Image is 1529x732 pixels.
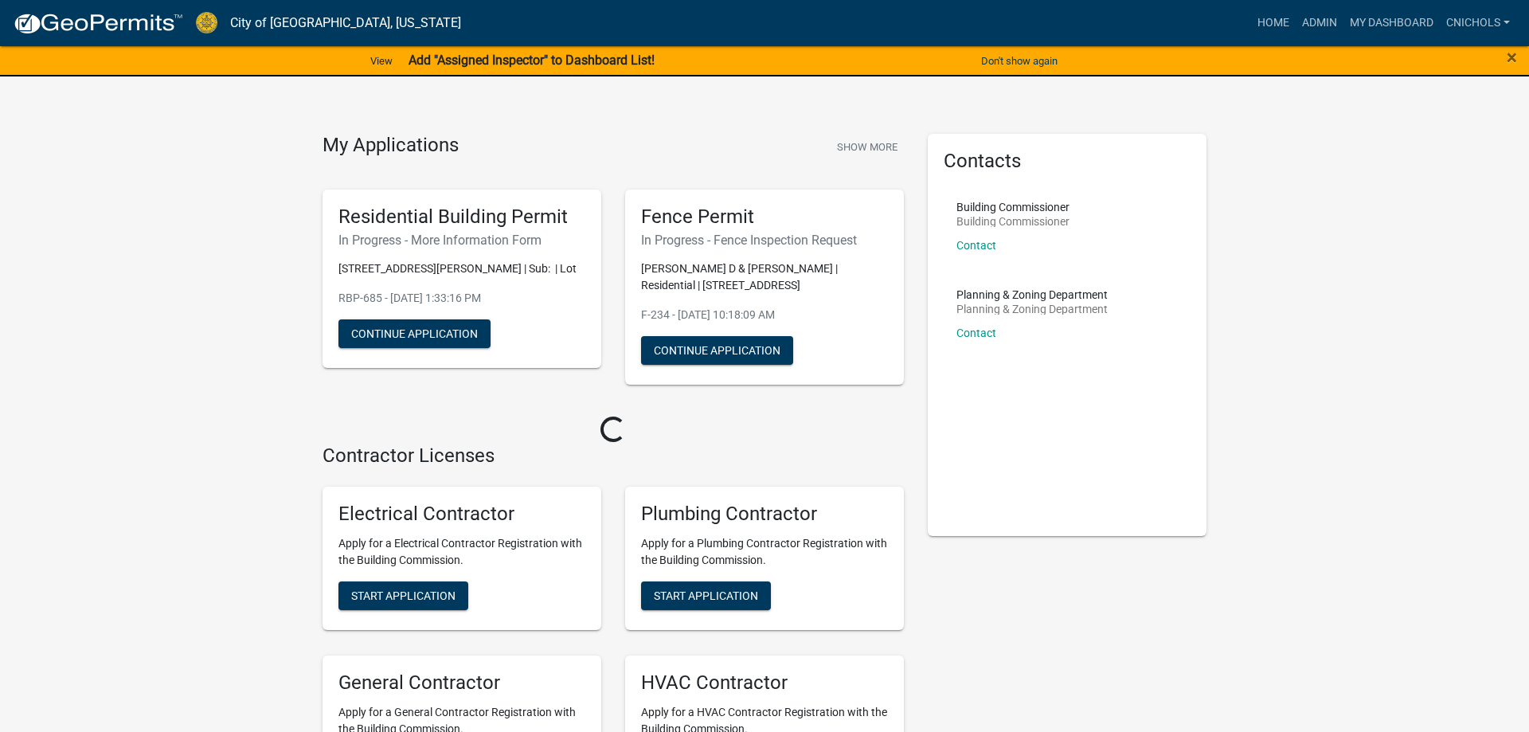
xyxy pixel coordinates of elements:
[641,206,888,229] h5: Fence Permit
[956,289,1108,300] p: Planning & Zoning Department
[975,48,1064,74] button: Don't show again
[323,444,904,468] h4: Contractor Licenses
[1507,48,1517,67] button: Close
[338,319,491,348] button: Continue Application
[944,150,1191,173] h5: Contacts
[338,535,585,569] p: Apply for a Electrical Contractor Registration with the Building Commission.
[831,134,904,160] button: Show More
[641,336,793,365] button: Continue Application
[641,233,888,248] h6: In Progress - Fence Inspection Request
[1251,8,1296,38] a: Home
[956,239,996,252] a: Contact
[338,260,585,277] p: [STREET_ADDRESS][PERSON_NAME] | Sub: | Lot
[230,10,461,37] a: City of [GEOGRAPHIC_DATA], [US_STATE]
[338,233,585,248] h6: In Progress - More Information Form
[654,589,758,602] span: Start Application
[351,589,456,602] span: Start Application
[409,53,655,68] strong: Add "Assigned Inspector" to Dashboard List!
[641,671,888,695] h5: HVAC Contractor
[956,303,1108,315] p: Planning & Zoning Department
[364,48,399,74] a: View
[338,290,585,307] p: RBP-685 - [DATE] 1:33:16 PM
[338,671,585,695] h5: General Contractor
[641,581,771,610] button: Start Application
[323,134,459,158] h4: My Applications
[338,206,585,229] h5: Residential Building Permit
[1507,46,1517,69] span: ×
[1296,8,1343,38] a: Admin
[1440,8,1516,38] a: cnichols
[641,307,888,323] p: F-234 - [DATE] 10:18:09 AM
[338,503,585,526] h5: Electrical Contractor
[956,327,996,339] a: Contact
[1343,8,1440,38] a: My Dashboard
[641,503,888,526] h5: Plumbing Contractor
[956,216,1070,227] p: Building Commissioner
[641,535,888,569] p: Apply for a Plumbing Contractor Registration with the Building Commission.
[196,12,217,33] img: City of Jeffersonville, Indiana
[338,581,468,610] button: Start Application
[956,202,1070,213] p: Building Commissioner
[641,260,888,294] p: [PERSON_NAME] D & [PERSON_NAME] | Residential | [STREET_ADDRESS]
